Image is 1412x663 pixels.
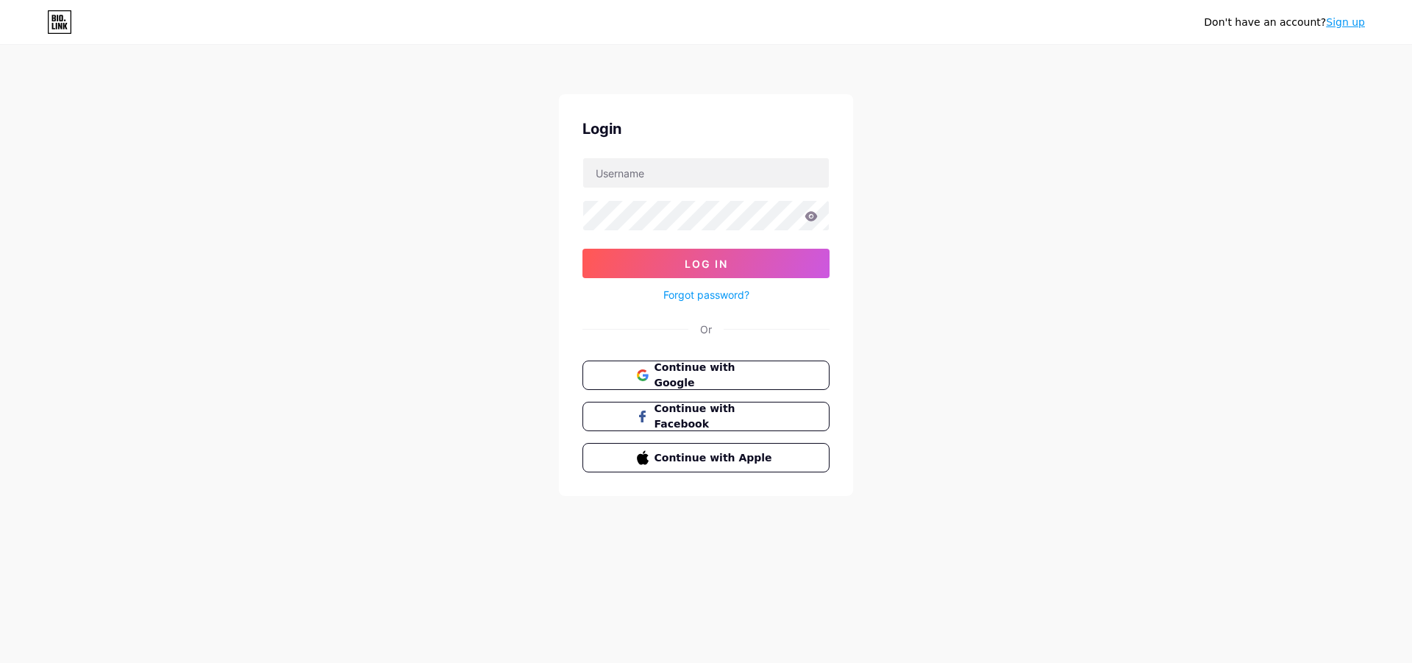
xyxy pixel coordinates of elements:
[655,450,776,466] span: Continue with Apple
[582,249,830,278] button: Log In
[582,361,830,390] button: Continue with Google
[663,287,749,302] a: Forgot password?
[1204,15,1365,30] div: Don't have an account?
[700,322,712,337] div: Or
[685,258,728,270] span: Log In
[655,360,776,391] span: Continue with Google
[1326,16,1365,28] a: Sign up
[582,118,830,140] div: Login
[582,402,830,431] button: Continue with Facebook
[583,158,829,188] input: Username
[655,401,776,432] span: Continue with Facebook
[582,443,830,472] button: Continue with Apple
